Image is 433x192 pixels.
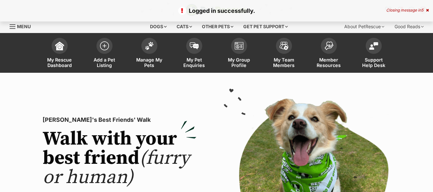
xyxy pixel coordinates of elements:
span: My Pet Enquiries [180,57,209,68]
span: My Team Members [270,57,298,68]
a: My Group Profile [217,35,262,73]
img: add-pet-listing-icon-0afa8454b4691262ce3f59096e99ab1cd57d4a30225e0717b998d2c9b9846f56.svg [100,41,109,50]
span: My Rescue Dashboard [45,57,74,68]
span: My Group Profile [225,57,254,68]
img: team-members-icon-5396bd8760b3fe7c0b43da4ab00e1e3bb1a5d9ba89233759b79545d2d3fc5d0d.svg [279,42,288,50]
img: help-desk-icon-fdf02630f3aa405de69fd3d07c3f3aa587a6932b1a1747fa1d2bba05be0121f9.svg [369,42,378,50]
img: group-profile-icon-3fa3cf56718a62981997c0bc7e787c4b2cf8bcc04b72c1350f741eb67cf2f40e.svg [235,42,244,50]
a: Member Resources [306,35,351,73]
div: Dogs [146,20,171,33]
div: About PetRescue [340,20,389,33]
img: pet-enquiries-icon-7e3ad2cf08bfb03b45e93fb7055b45f3efa6380592205ae92323e6603595dc1f.svg [190,42,199,49]
a: My Team Members [262,35,306,73]
h2: Walk with your best friend [43,129,196,187]
a: My Rescue Dashboard [37,35,82,73]
a: Menu [10,20,35,32]
div: Cats [172,20,196,33]
img: member-resources-icon-8e73f808a243e03378d46382f2149f9095a855e16c252ad45f914b54edf8863c.svg [324,41,333,50]
span: Support Help Desk [359,57,388,68]
a: Manage My Pets [127,35,172,73]
div: Get pet support [239,20,292,33]
span: Menu [17,24,31,29]
span: Member Resources [314,57,343,68]
div: Good Reads [390,20,428,33]
img: dashboard-icon-eb2f2d2d3e046f16d808141f083e7271f6b2e854fb5c12c21221c1fb7104beca.svg [55,41,64,50]
span: Add a Pet Listing [90,57,119,68]
a: Support Help Desk [351,35,396,73]
p: [PERSON_NAME]'s Best Friends' Walk [43,115,196,124]
a: Add a Pet Listing [82,35,127,73]
span: Manage My Pets [135,57,164,68]
img: manage-my-pets-icon-02211641906a0b7f246fdf0571729dbe1e7629f14944591b6c1af311fb30b64b.svg [145,42,154,50]
div: Other pets [197,20,238,33]
a: My Pet Enquiries [172,35,217,73]
span: (furry or human) [43,146,190,189]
